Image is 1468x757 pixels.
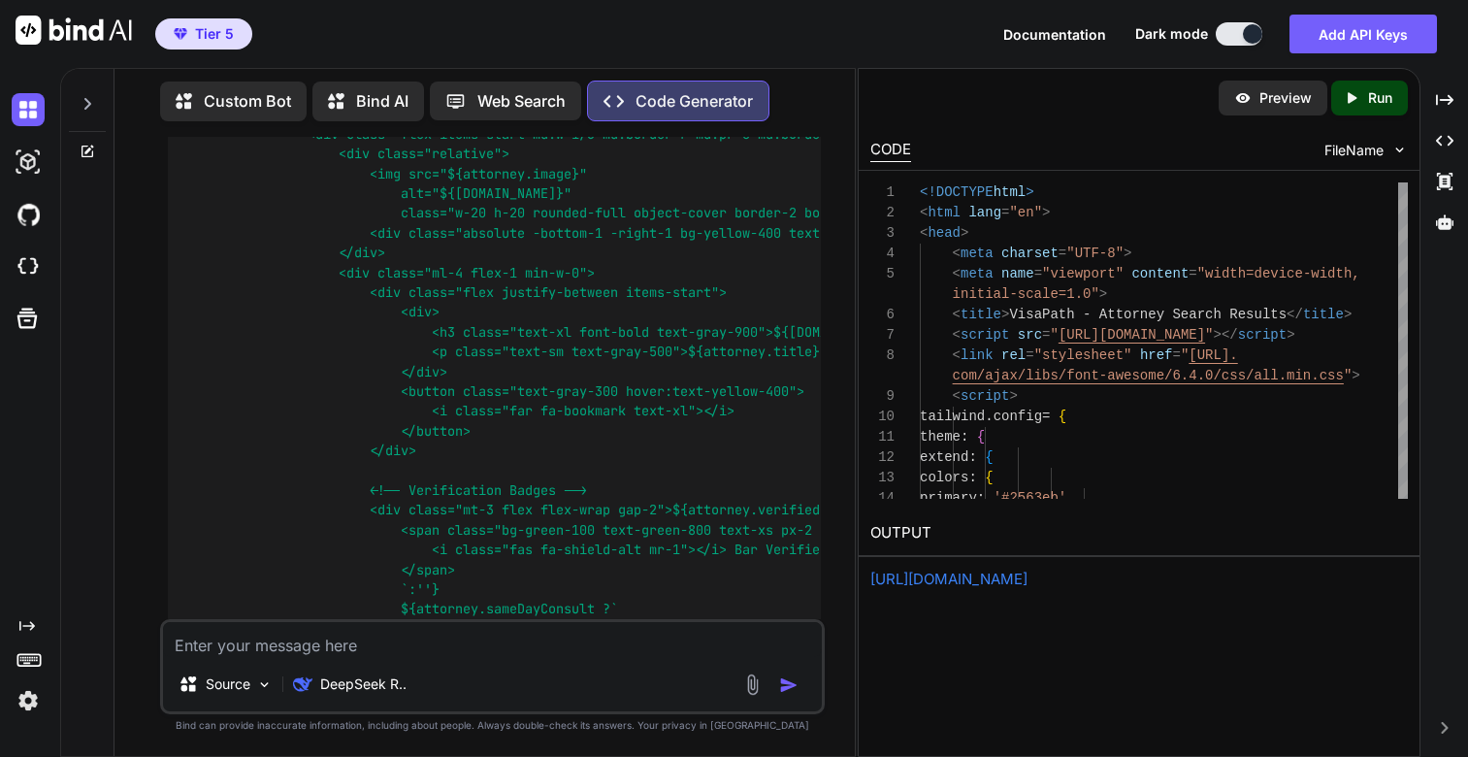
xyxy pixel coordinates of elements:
[1042,205,1050,220] span: >
[968,449,976,465] span: :
[1344,368,1352,383] span: "
[636,89,753,113] p: Code Generator
[977,490,985,506] span: :
[1001,205,1009,220] span: =
[174,28,187,40] img: premium
[1001,347,1026,363] span: rel
[1259,88,1312,108] p: Preview
[952,388,960,404] span: <
[1009,388,1017,404] span: >
[1050,327,1058,343] span: "
[1042,266,1124,281] span: "viewport"
[1303,307,1344,322] span: title
[1140,347,1173,363] span: href
[1042,409,1050,424] span: =
[204,89,291,113] p: Custom Bot
[920,449,968,465] span: extend
[293,675,312,694] img: DeepSeek R1 (671B-Full)
[1018,327,1042,343] span: src
[870,325,895,346] div: 7
[859,510,1419,556] h2: OUTPUT
[977,429,985,444] span: {
[870,386,895,407] div: 9
[961,266,994,281] span: meta
[870,182,895,203] div: 1
[206,675,250,694] p: Source
[920,409,985,424] span: tailwind
[920,470,968,485] span: colors
[12,250,45,283] img: cloudideIcon
[1001,266,1034,281] span: name
[1026,184,1033,200] span: >
[952,327,960,343] span: <
[1059,327,1205,343] span: [URL][DOMAIN_NAME]
[870,264,895,284] div: 5
[1131,266,1189,281] span: content
[1287,327,1294,343] span: >
[985,409,993,424] span: .
[870,447,895,468] div: 12
[952,266,960,281] span: <
[993,409,1041,424] span: config
[920,490,977,506] span: primary
[12,198,45,231] img: githubDark
[320,675,407,694] p: DeepSeek R..
[1124,246,1131,261] span: >
[968,470,976,485] span: :
[1197,266,1360,281] span: "width=device-width,
[1324,141,1384,160] span: FileName
[1066,246,1124,261] span: "UTF-8"
[688,344,820,361] span: ${attorney.title}
[1213,327,1237,343] span: ></
[1033,266,1041,281] span: =
[1099,286,1107,302] span: >
[985,449,993,465] span: {
[870,244,895,264] div: 4
[952,286,1098,302] span: initial-scale=1.0"
[1238,327,1287,343] span: script
[1234,89,1252,107] img: preview
[1391,142,1408,158] img: chevron down
[773,323,897,341] span: ${[DOMAIN_NAME]}
[416,580,432,598] span: ''
[155,18,252,49] button: premiumTier 5
[870,203,895,223] div: 2
[1189,347,1237,363] span: [URL].
[16,16,132,45] img: Bind AI
[961,388,1009,404] span: script
[961,429,968,444] span: :
[920,429,961,444] span: theme
[870,488,895,509] div: 14
[920,205,928,220] span: <
[477,89,566,113] p: Web Search
[961,347,994,363] span: link
[961,246,994,261] span: meta
[195,24,234,44] span: Tier 5
[952,246,960,261] span: <
[961,307,1001,322] span: title
[440,184,564,202] span: ${[DOMAIN_NAME]}
[993,490,1066,506] span: '#2563eb'
[1287,307,1303,322] span: </
[1352,368,1359,383] span: >
[779,675,799,695] img: icon
[870,139,911,162] div: CODE
[968,205,1001,220] span: lang
[993,184,1026,200] span: html
[870,570,1028,588] a: [URL][DOMAIN_NAME]
[183,502,1107,599] span: ` <span class="bg-green-100 text-green-800 text-xs px-2 py-1 rounded-full flex items-center"> <i ...
[952,368,1343,383] span: com/ajax/libs/font-awesome/6.4.0/css/all.min.css
[447,165,579,182] span: ${attorney.image}
[1189,266,1196,281] span: =
[1033,347,1131,363] span: "stylesheet"
[1001,307,1009,322] span: >
[1181,347,1189,363] span: "
[928,225,961,241] span: head
[920,225,928,241] span: <
[870,223,895,244] div: 3
[1066,490,1074,506] span: ,
[256,676,273,693] img: Pick Models
[985,470,993,485] span: {
[952,307,960,322] span: <
[870,427,895,447] div: 11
